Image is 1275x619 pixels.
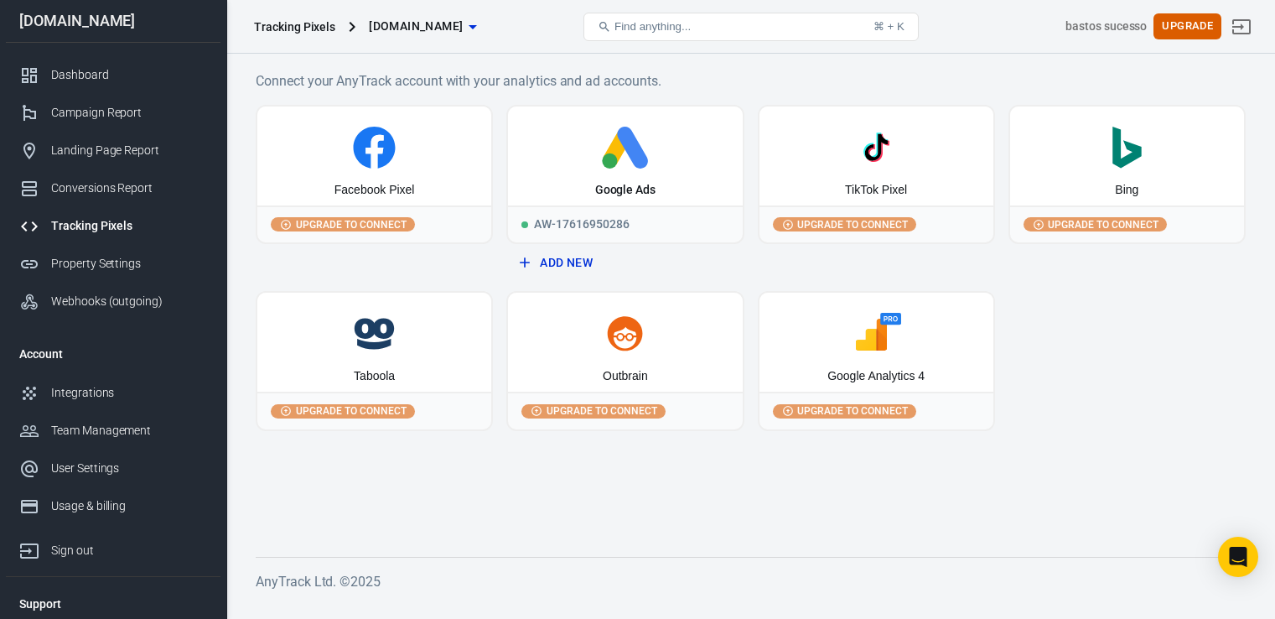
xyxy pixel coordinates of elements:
button: [DOMAIN_NAME] [362,11,483,42]
h6: AnyTrack Ltd. © 2025 [256,571,1246,592]
a: Google AdsRunningAW-17616950286 [506,105,744,244]
div: User Settings [51,460,207,477]
button: Facebook PixelUpgrade to connect [256,105,493,244]
span: Upgrade to connect [794,403,911,419]
span: Upgrade to connect [293,217,410,232]
span: Find anything... [614,20,691,33]
span: Upgrade to connect [1044,217,1162,232]
div: Tracking Pixels [254,18,335,35]
div: ⌘ + K [873,20,904,33]
button: Add New [513,247,737,278]
a: Property Settings [6,245,220,283]
a: Conversions Report [6,169,220,207]
div: TikTok Pixel [845,182,907,199]
div: Landing Page Report [51,142,207,159]
div: Facebook Pixel [334,182,415,199]
div: Sign out [51,542,207,559]
div: Google Ads [595,182,656,199]
button: TaboolaUpgrade to connect [256,291,493,430]
a: Sign out [1221,7,1262,47]
span: Upgrade to connect [794,217,911,232]
li: Account [6,334,220,374]
a: User Settings [6,450,220,487]
a: Landing Page Report [6,132,220,169]
div: Google Analytics 4 [827,368,925,385]
div: AW-17616950286 [508,205,742,242]
button: Google Analytics 4Upgrade to connect [758,291,995,430]
a: Sign out [6,525,220,570]
div: Campaign Report [51,104,207,122]
div: [DOMAIN_NAME] [6,13,220,29]
span: discounthour.shop [369,16,463,37]
button: Find anything...⌘ + K [583,13,919,41]
button: BingUpgrade to connect [1008,105,1246,244]
div: Outbrain [603,368,648,385]
span: Running [521,221,528,228]
a: Webhooks (outgoing) [6,283,220,320]
a: Dashboard [6,56,220,94]
div: Open Intercom Messenger [1218,537,1258,577]
div: Integrations [51,384,207,402]
div: Dashboard [51,66,207,84]
div: Property Settings [51,255,207,273]
span: Upgrade to connect [543,403,661,419]
h6: Connect your AnyTrack account with your analytics and ad accounts. [256,70,1246,91]
a: Integrations [6,374,220,412]
div: Team Management [51,422,207,440]
div: Account id: 7DDlUc7E [1065,18,1147,35]
span: Upgrade to connect [293,403,410,419]
a: Team Management [6,412,220,450]
div: Taboola [354,368,395,385]
div: Bing [1115,182,1138,199]
div: Webhooks (outgoing) [51,293,207,310]
a: Campaign Report [6,94,220,132]
div: Conversions Report [51,179,207,197]
button: Upgrade [1153,13,1221,39]
a: Tracking Pixels [6,207,220,245]
div: Usage & billing [51,497,207,515]
div: Tracking Pixels [51,217,207,235]
button: OutbrainUpgrade to connect [506,291,744,430]
a: Usage & billing [6,487,220,525]
button: TikTok PixelUpgrade to connect [758,105,995,244]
